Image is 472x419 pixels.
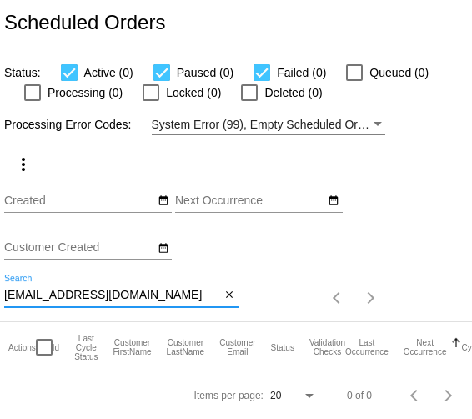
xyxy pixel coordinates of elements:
span: Processing Error Codes: [4,118,132,131]
mat-icon: date_range [158,242,169,255]
input: Search [4,289,221,302]
div: Items per page: [194,390,264,401]
input: Customer Created [4,241,154,255]
span: Paused (0) [177,63,233,83]
span: Locked (0) [166,83,221,103]
input: Created [4,194,154,208]
mat-header-cell: Actions [8,322,36,372]
button: Change sorting for LastProcessingCycleId [74,334,98,361]
h2: Scheduled Orders [4,11,165,34]
span: Queued (0) [369,63,429,83]
mat-select: Filter by Processing Error Codes [152,114,386,135]
span: Active (0) [84,63,133,83]
button: Change sorting for Status [271,342,294,352]
button: Change sorting for NextOccurrenceUtc [404,338,447,356]
button: Next page [354,281,388,315]
mat-header-cell: Validation Checks [309,322,345,372]
button: Change sorting for CustomerEmail [219,338,255,356]
input: Next Occurrence [175,194,325,208]
span: Processing (0) [48,83,123,103]
mat-icon: date_range [328,194,339,208]
mat-icon: date_range [158,194,169,208]
button: Clear [221,287,239,305]
button: Previous page [321,281,354,315]
mat-select: Items per page: [270,391,317,402]
button: Change sorting for CustomerLastName [167,338,205,356]
button: Change sorting for CustomerFirstName [113,338,151,356]
mat-icon: more_vert [13,154,33,174]
button: Previous page [399,379,432,412]
span: 20 [270,390,281,401]
button: Change sorting for Id [53,342,59,352]
span: Deleted (0) [264,83,322,103]
span: Failed (0) [277,63,326,83]
span: Status: [4,66,41,79]
div: 0 of 0 [347,390,372,401]
button: Next page [432,379,465,412]
button: Change sorting for LastOccurrenceUtc [345,338,389,356]
mat-icon: close [223,289,235,302]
